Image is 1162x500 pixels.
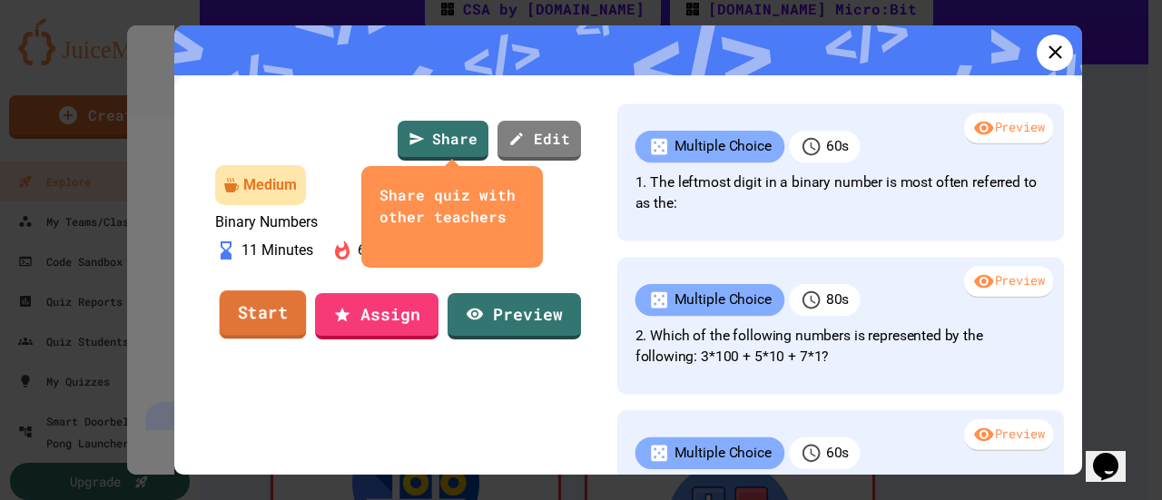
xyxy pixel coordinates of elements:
[448,293,581,339] a: Preview
[675,136,772,158] p: Multiple Choice
[826,289,849,311] p: 80 s
[379,184,525,228] div: Share quiz with other teachers
[826,443,849,465] p: 60 s
[964,113,1053,145] div: Preview
[398,121,488,161] a: Share
[675,289,772,311] p: Multiple Choice
[1086,427,1144,482] iframe: chat widget
[358,240,421,261] p: 651 Plays
[635,325,1047,368] p: 2. Which of the following numbers is represented by the following: 3*100 + 5*10 + 7*1?
[243,174,297,196] div: Medium
[675,443,772,465] p: Multiple Choice
[635,172,1047,214] p: 1. The leftmost digit in a binary number is most often referred to as the:
[220,290,307,339] a: Start
[826,136,849,158] p: 60 s
[964,266,1053,299] div: Preview
[215,214,582,230] p: Binary Numbers
[241,240,313,261] p: 11 Minutes
[497,121,581,161] a: Edit
[315,293,438,339] a: Assign
[964,419,1053,452] div: Preview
